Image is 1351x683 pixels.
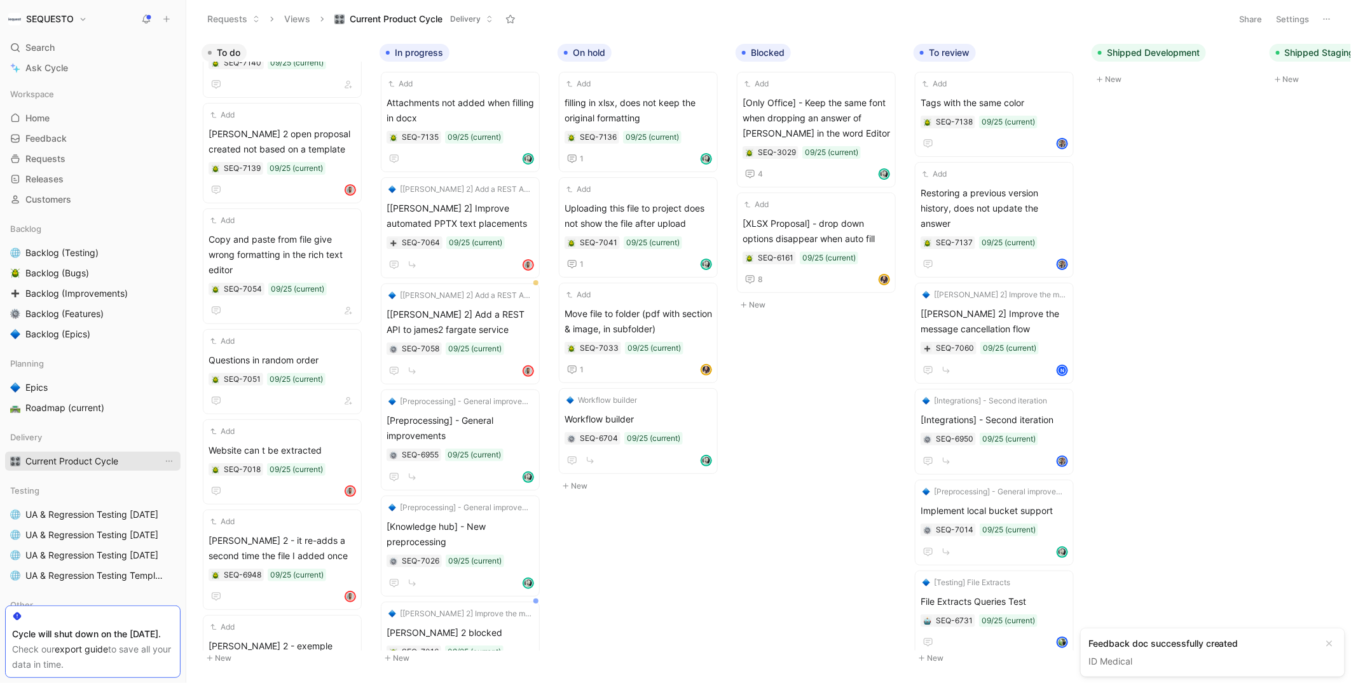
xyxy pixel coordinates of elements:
[743,166,765,182] button: 4
[381,389,540,490] a: 🔷[Preprocessing] - General improvements[Preprocessing] - General improvements09/25 (current)avatar
[5,129,181,148] a: Feedback
[10,88,54,100] span: Workspace
[921,168,949,180] button: Add
[211,375,220,384] div: 🪲
[388,398,396,405] img: 🔷
[924,240,931,247] img: 🪲
[10,309,20,319] img: ⚙️
[387,201,534,231] span: [[PERSON_NAME] 2] Improve automated PPTX text placements
[5,304,181,323] a: ⚙️Backlog (Features)
[5,378,181,397] a: 🔷Epics
[934,485,1066,498] span: [Preprocessing] - General improvements
[25,328,90,341] span: Backlog (Epics)
[524,260,533,269] img: avatar
[8,400,23,416] button: 🛣️
[10,222,41,235] span: Backlog
[1058,139,1067,148] img: avatar
[10,484,39,497] span: Testing
[350,13,442,25] span: Current Product Cycle
[389,344,398,353] button: ⚙️
[212,165,219,173] img: 🪲
[10,248,20,258] img: 🌐
[211,465,220,474] button: 🪲
[212,286,219,294] img: 🪲
[924,119,931,126] img: 🪲
[388,292,396,299] img: 🔷
[25,267,89,280] span: Backlog (Bugs)
[203,103,362,203] a: Add[PERSON_NAME] 2 open proposal created not based on a template09/25 (current)avatar
[381,496,540,597] a: 🔷[Preprocessing] - General improvements[Knowledge hub] - New preprocessing09/25 (current)avatar
[580,366,584,374] span: 1
[400,289,532,302] span: [[PERSON_NAME] 2] Add a REST API to james2 fargate service
[745,148,754,157] div: 🪲
[10,268,20,278] img: 🪲
[346,487,355,496] img: avatar
[25,40,55,55] span: Search
[921,186,1068,231] span: Restoring a previous version history, does not update the answer
[982,433,1036,445] div: 09/25 (current)
[270,162,323,175] div: 09/25 (current)
[565,183,593,196] button: Add
[921,412,1068,428] span: [Integrations] - Second iteration
[380,44,449,62] button: In progress
[923,344,932,353] div: ➕
[224,283,262,295] div: SEQ-7054
[559,388,718,474] a: 🔷Workflow builderWorkflow builder09/25 (current)avatar
[25,193,71,206] span: Customers
[880,275,889,284] img: avatar
[567,133,576,142] button: 🪲
[736,44,791,62] button: Blocked
[923,435,932,443] button: ⚙️
[5,58,181,78] a: Ask Cycle
[924,345,931,353] img: ➕
[163,455,175,468] button: View actions
[1271,10,1315,28] button: Settings
[203,329,362,414] a: AddQuestions in random order09/25 (current)
[743,198,771,211] button: Add
[389,133,398,142] button: 🪲
[5,219,181,344] div: Backlog🌐Backlog (Testing)🪲Backlog (Bugs)➕Backlog (Improvements)⚙️Backlog (Features)🔷Backlog (Epics)
[880,170,889,179] img: avatar
[915,72,1074,157] a: AddTags with the same color09/25 (current)avatar
[922,291,930,299] img: 🔷
[448,342,502,355] div: 09/25 (current)
[381,177,540,278] a: 🔷[[PERSON_NAME] 2] Add a REST API to james2 fargate service[[PERSON_NAME] 2] Improve automated PP...
[921,503,1068,518] span: Implement local bucket support
[8,507,23,522] button: 🌐
[5,481,181,500] div: Testing
[524,154,533,163] img: avatar
[203,419,362,504] a: AddWebsite can t be extracted09/25 (current)avatar
[702,456,711,465] img: avatar
[578,394,637,407] span: Workflow builder
[5,85,181,104] div: Workspace
[983,342,1036,355] div: 09/25 (current)
[923,525,932,534] button: ⚙️
[565,362,586,377] button: 1
[5,354,181,417] div: Planning🔷Epics🛣️Roadmap (current)
[565,151,586,166] button: 1
[387,307,534,337] span: [[PERSON_NAME] 2] Add a REST API to james2 fargate service
[209,443,356,458] span: Website can t be extracted
[5,325,181,344] a: 🔷Backlog (Epics)
[450,13,481,25] span: Delivery
[743,272,765,287] button: 8
[915,389,1074,475] a: 🔷[Integrations] - Second iteration[Integrations] - Second iteration09/25 (current)avatar
[568,435,575,443] img: ⚙️
[580,155,584,163] span: 1
[568,345,575,353] img: 🪲
[25,308,104,320] span: Backlog (Features)
[758,146,796,159] div: SEQ-3029
[565,78,593,90] button: Add
[25,132,67,145] span: Feedback
[390,346,397,353] img: ⚙️
[1107,46,1200,59] span: Shipped Development
[5,149,181,168] a: Requests
[402,236,440,249] div: SEQ-7064
[389,238,398,247] button: ➕
[626,236,680,249] div: 09/25 (current)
